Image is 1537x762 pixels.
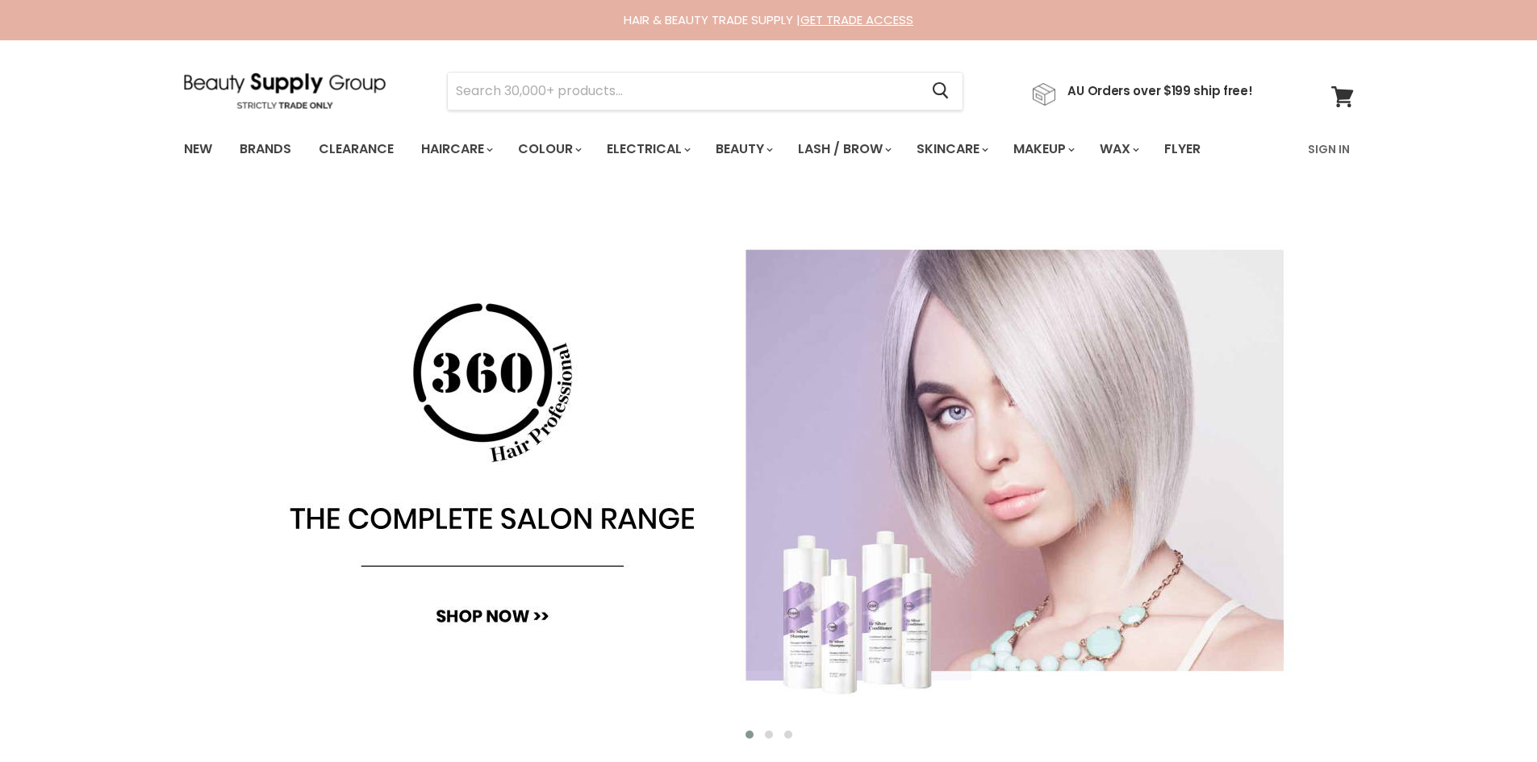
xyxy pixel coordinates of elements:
[172,132,224,166] a: New
[164,12,1374,28] div: HAIR & BEAUTY TRADE SUPPLY |
[409,132,503,166] a: Haircare
[1152,132,1213,166] a: Flyer
[1456,686,1521,746] iframe: Gorgias live chat messenger
[786,132,901,166] a: Lash / Brow
[307,132,406,166] a: Clearance
[704,132,783,166] a: Beauty
[448,73,920,110] input: Search
[595,132,700,166] a: Electrical
[506,132,591,166] a: Colour
[1088,132,1149,166] a: Wax
[920,73,963,110] button: Search
[1298,132,1359,166] a: Sign In
[447,72,963,110] form: Product
[800,11,913,28] a: GET TRADE ACCESS
[1001,132,1084,166] a: Makeup
[164,126,1374,173] nav: Main
[172,126,1255,173] ul: Main menu
[904,132,998,166] a: Skincare
[228,132,303,166] a: Brands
